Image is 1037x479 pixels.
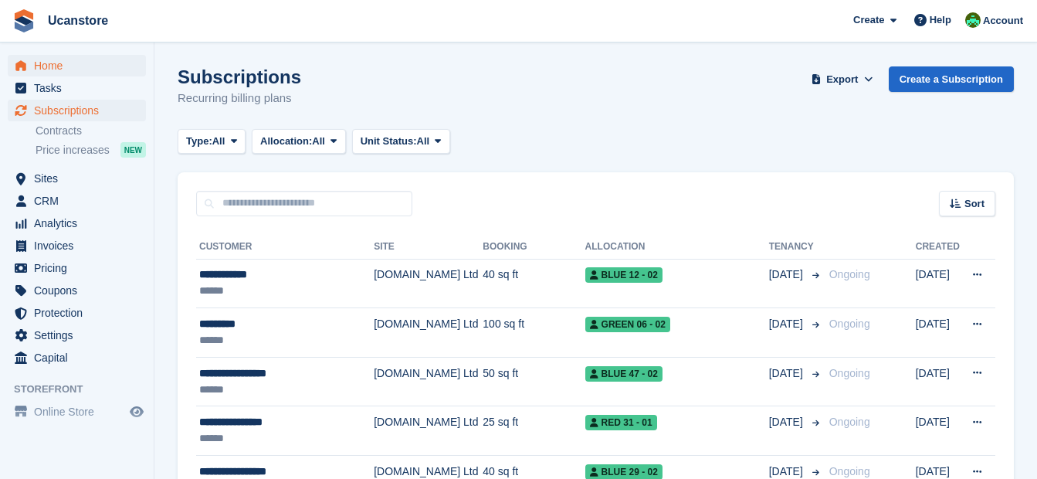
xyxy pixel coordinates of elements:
[34,257,127,279] span: Pricing
[36,143,110,158] span: Price increases
[8,212,146,234] a: menu
[916,357,962,406] td: [DATE]
[42,8,114,33] a: Ucanstore
[14,382,154,397] span: Storefront
[8,302,146,324] a: menu
[178,66,301,87] h1: Subscriptions
[127,403,146,421] a: Preview store
[352,129,450,155] button: Unit Status: All
[417,134,430,149] span: All
[312,134,325,149] span: All
[34,235,127,256] span: Invoices
[829,268,870,280] span: Ongoing
[120,142,146,158] div: NEW
[8,257,146,279] a: menu
[8,190,146,212] a: menu
[212,134,225,149] span: All
[34,190,127,212] span: CRM
[983,13,1023,29] span: Account
[8,55,146,76] a: menu
[826,72,858,87] span: Export
[34,302,127,324] span: Protection
[916,259,962,308] td: [DATE]
[34,55,127,76] span: Home
[8,77,146,99] a: menu
[829,416,870,428] span: Ongoing
[34,324,127,346] span: Settings
[889,66,1014,92] a: Create a Subscription
[34,168,127,189] span: Sites
[916,235,962,260] th: Created
[829,367,870,379] span: Ongoing
[34,347,127,369] span: Capital
[829,465,870,477] span: Ongoing
[916,406,962,456] td: [DATE]
[585,267,663,283] span: Blue 12 - 02
[186,134,212,149] span: Type:
[8,235,146,256] a: menu
[483,259,585,308] td: 40 sq ft
[769,316,806,332] span: [DATE]
[34,100,127,121] span: Subscriptions
[34,212,127,234] span: Analytics
[916,308,962,358] td: [DATE]
[8,401,146,423] a: menu
[34,401,127,423] span: Online Store
[8,347,146,369] a: menu
[930,12,951,28] span: Help
[483,235,585,260] th: Booking
[769,267,806,283] span: [DATE]
[829,318,870,330] span: Ongoing
[483,308,585,358] td: 100 sq ft
[769,365,806,382] span: [DATE]
[361,134,417,149] span: Unit Status:
[374,235,483,260] th: Site
[8,324,146,346] a: menu
[196,235,374,260] th: Customer
[483,357,585,406] td: 50 sq ft
[853,12,884,28] span: Create
[585,317,670,332] span: Green 06 - 02
[34,77,127,99] span: Tasks
[483,406,585,456] td: 25 sq ft
[374,406,483,456] td: [DOMAIN_NAME] Ltd
[769,414,806,430] span: [DATE]
[965,12,981,28] img: Leanne Tythcott
[585,366,663,382] span: Blue 47 - 02
[8,100,146,121] a: menu
[8,280,146,301] a: menu
[374,308,483,358] td: [DOMAIN_NAME] Ltd
[34,280,127,301] span: Coupons
[12,9,36,32] img: stora-icon-8386f47178a22dfd0bd8f6a31ec36ba5ce8667c1dd55bd0f319d3a0aa187defe.svg
[964,196,984,212] span: Sort
[374,259,483,308] td: [DOMAIN_NAME] Ltd
[260,134,312,149] span: Allocation:
[252,129,346,155] button: Allocation: All
[808,66,876,92] button: Export
[178,129,246,155] button: Type: All
[769,235,823,260] th: Tenancy
[585,235,769,260] th: Allocation
[178,90,301,107] p: Recurring billing plans
[8,168,146,189] a: menu
[585,415,657,430] span: Red 31 - 01
[36,124,146,138] a: Contracts
[36,141,146,158] a: Price increases NEW
[374,357,483,406] td: [DOMAIN_NAME] Ltd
